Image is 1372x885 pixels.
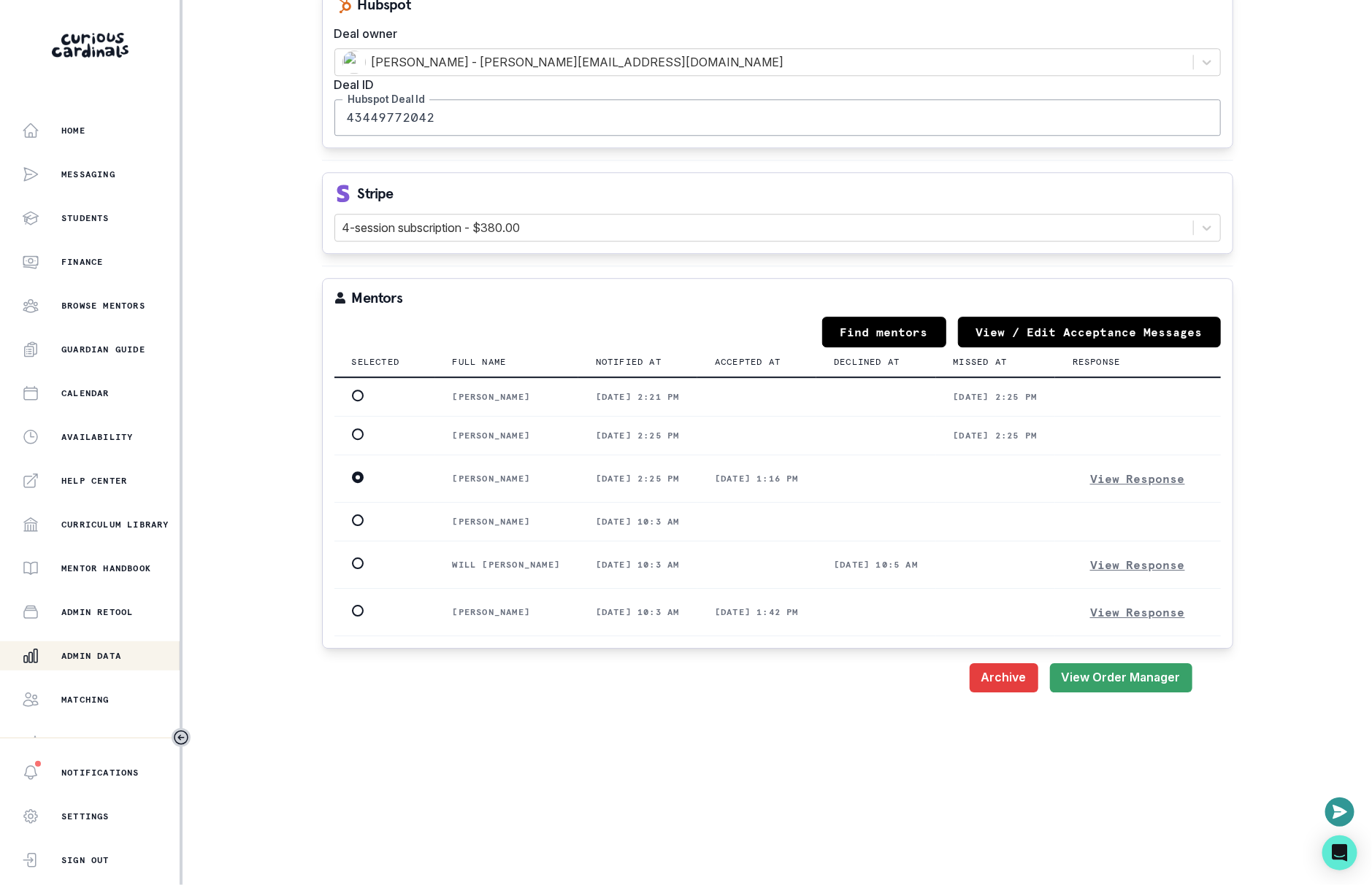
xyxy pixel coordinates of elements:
div: [PERSON_NAME] - [PERSON_NAME][EMAIL_ADDRESS][DOMAIN_NAME] [342,50,1186,74]
p: [DATE] 2:25 pm [954,430,1038,441]
button: View Order Manager [1050,663,1192,692]
p: Notifications [61,767,139,778]
p: Notified at [596,356,662,368]
button: View Response [1073,553,1203,576]
p: [PERSON_NAME] [453,391,561,403]
p: [DATE] 10:3 am [596,606,680,618]
img: Curious Cardinals Logo [52,33,129,58]
p: [PERSON_NAME] [453,473,561,484]
p: [PERSON_NAME] [453,606,561,618]
p: [DATE] 1:16 pm [715,473,799,484]
p: [DATE] 10:3 am [596,516,680,527]
p: Guardian Guide [61,344,145,355]
p: Curriculum Library [61,519,169,530]
p: Matching [61,694,110,706]
p: Mentor Handbook [61,563,151,574]
p: Will [PERSON_NAME] [453,559,561,571]
p: [DATE] 10:3 am [596,559,680,571]
p: Accepted at [715,356,781,368]
p: Finance [61,256,103,268]
p: [PERSON_NAME] [453,516,561,527]
p: Full name [453,356,507,368]
p: Settings [61,811,110,822]
p: Stripe [358,186,394,201]
p: [DATE] 1:42 pm [715,606,799,618]
label: Deal ID [334,76,1212,93]
button: View Response [1073,600,1203,624]
p: Messaging [61,169,115,180]
p: Calendar [61,387,110,399]
button: View Response [1073,467,1203,490]
div: Open Intercom Messenger [1322,835,1357,870]
p: Missed at [954,356,1008,368]
p: Response [1073,356,1121,368]
p: Admin Retool [61,606,133,618]
p: Selected [352,356,400,368]
p: Declined at [834,356,900,368]
p: Help Center [61,475,127,487]
p: [DATE] 2:21 pm [596,391,680,403]
p: Home [61,125,85,136]
label: Deal owner [334,25,1212,42]
p: Mentors [352,290,402,305]
p: [DATE] 2:25 pm [596,473,680,484]
button: View / Edit Acceptance Messages [958,317,1221,347]
p: Browse Mentors [61,300,145,312]
a: Find mentors [822,317,946,347]
p: Admin Data [61,650,121,662]
button: Open or close messaging widget [1325,797,1354,827]
p: [PERSON_NAME] [453,430,561,441]
p: Sign Out [61,854,110,866]
button: Archive [970,663,1038,692]
p: [DATE] 2:25 pm [954,391,1038,403]
p: [DATE] 2:25 pm [596,430,680,441]
p: [DATE] 10:5 am [834,559,918,571]
p: Availability [61,431,133,443]
p: Students [61,212,110,224]
button: Toggle sidebar [172,728,191,747]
